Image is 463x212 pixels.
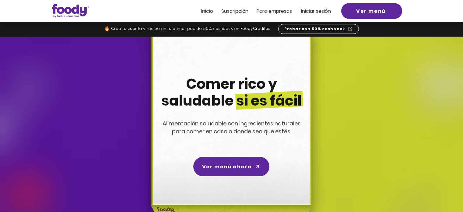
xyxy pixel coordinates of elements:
[201,8,213,15] span: Inicio
[278,24,359,34] a: Probar con 50% cashback
[163,120,301,135] span: Alimentación saludable con ingredientes naturales para comer en casa o donde sea que estés.
[356,7,386,15] span: Ver menú
[201,9,213,14] a: Inicio
[301,9,331,14] a: Iniciar sesión
[284,26,345,32] span: Probar con 50% cashback
[341,3,402,19] a: Ver menú
[262,8,292,15] span: ra empresas
[257,9,292,14] a: Para empresas
[52,4,89,18] img: Logo_Foody V2.0.0 (3).png
[257,8,262,15] span: Pa
[193,157,269,176] a: Ver menú ahora
[301,8,331,15] span: Iniciar sesión
[161,74,302,110] span: Comer rico y saludable si es fácil
[221,8,248,15] span: Suscripción
[202,163,252,171] span: Ver menú ahora
[104,27,270,31] span: 🔥 Crea tu cuenta y recibe en tu primer pedido 50% cashback en FoodyCréditos
[221,9,248,14] a: Suscripción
